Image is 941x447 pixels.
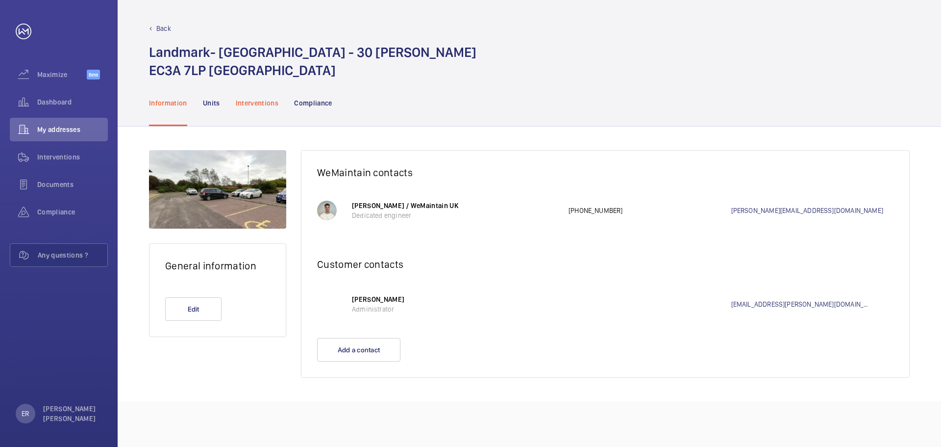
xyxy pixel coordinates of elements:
p: Dedicated engineer [352,210,559,220]
span: Maximize [37,70,87,79]
button: Add a contact [317,338,400,362]
p: [PERSON_NAME] [PERSON_NAME] [43,404,102,423]
span: Interventions [37,152,108,162]
span: My addresses [37,125,108,134]
h2: General information [165,260,270,272]
p: [PERSON_NAME] [352,294,559,304]
p: Administrator [352,304,559,314]
p: Units [203,98,220,108]
p: [PERSON_NAME] / WeMaintain UK [352,201,559,210]
span: Any questions ? [38,250,107,260]
p: Back [156,24,171,33]
p: ER [22,409,29,419]
p: Information [149,98,187,108]
span: Dashboard [37,97,108,107]
button: Edit [165,297,222,321]
h2: Customer contacts [317,258,893,270]
span: Compliance [37,207,108,217]
p: Compliance [294,98,332,108]
h2: WeMaintain contacts [317,166,893,179]
span: Documents [37,180,108,189]
p: Interventions [236,98,279,108]
h1: Landmark- [GEOGRAPHIC_DATA] - 30 [PERSON_NAME] EC3A 7LP [GEOGRAPHIC_DATA] [149,43,476,79]
a: [PERSON_NAME][EMAIL_ADDRESS][DOMAIN_NAME] [731,206,894,215]
a: [EMAIL_ADDRESS][PERSON_NAME][DOMAIN_NAME] [731,299,870,309]
p: [PHONE_NUMBER] [569,206,731,215]
span: Beta [87,70,100,79]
